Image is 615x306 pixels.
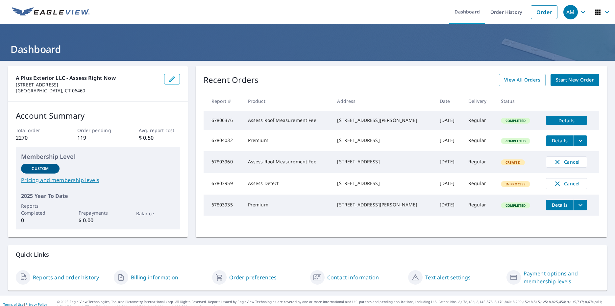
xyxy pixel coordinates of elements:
[332,91,434,111] th: Address
[204,130,243,151] td: 67804032
[434,111,463,130] td: [DATE]
[21,192,175,200] p: 2025 Year To Date
[243,111,332,130] td: Assess Roof Measurement Fee
[553,180,580,188] span: Cancel
[434,173,463,195] td: [DATE]
[574,135,587,146] button: filesDropdownBtn-67804032
[463,91,496,111] th: Delivery
[12,7,89,17] img: EV Logo
[546,156,587,168] button: Cancel
[463,173,496,195] td: Regular
[502,160,524,165] span: Created
[550,117,583,124] span: Details
[21,176,175,184] a: Pricing and membership levels
[337,117,429,124] div: [STREET_ADDRESS][PERSON_NAME]
[243,173,332,195] td: Assess Detect
[434,151,463,173] td: [DATE]
[243,130,332,151] td: Premium
[77,127,118,134] p: Order pending
[337,180,429,187] div: [STREET_ADDRESS]
[551,74,599,86] a: Start New Order
[502,139,529,143] span: Completed
[204,151,243,173] td: 67803960
[16,134,57,142] p: 2270
[531,5,557,19] a: Order
[337,201,429,208] div: [STREET_ADDRESS][PERSON_NAME]
[32,166,49,172] p: Custom
[204,173,243,195] td: 67803959
[16,250,599,259] p: Quick Links
[16,82,159,88] p: [STREET_ADDRESS]
[337,158,429,165] div: [STREET_ADDRESS]
[204,111,243,130] td: 67806376
[546,200,574,210] button: detailsBtn-67803935
[337,137,429,144] div: [STREET_ADDRESS]
[79,216,117,224] p: $ 0.00
[243,91,332,111] th: Product
[546,135,574,146] button: detailsBtn-67804032
[502,203,529,208] span: Completed
[502,118,529,123] span: Completed
[16,74,159,82] p: A Plus Exterior LLC - Assess Right Now
[139,127,180,134] p: Avg. report cost
[434,130,463,151] td: [DATE]
[434,91,463,111] th: Date
[33,273,99,281] a: Reports and order history
[79,209,117,216] p: Prepayments
[327,273,379,281] a: Contact information
[553,158,580,166] span: Cancel
[204,74,259,86] p: Recent Orders
[204,91,243,111] th: Report #
[8,42,607,56] h1: Dashboard
[499,74,546,86] a: View All Orders
[574,200,587,210] button: filesDropdownBtn-67803935
[504,76,540,84] span: View All Orders
[434,195,463,216] td: [DATE]
[550,137,570,144] span: Details
[21,152,175,161] p: Membership Level
[425,273,471,281] a: Text alert settings
[496,91,541,111] th: Status
[546,116,587,125] button: detailsBtn-67806376
[21,202,60,216] p: Reports Completed
[463,130,496,151] td: Regular
[21,216,60,224] p: 0
[546,178,587,189] button: Cancel
[463,195,496,216] td: Regular
[229,273,277,281] a: Order preferences
[524,270,599,285] a: Payment options and membership levels
[243,151,332,173] td: Assess Roof Measurement Fee
[16,88,159,94] p: [GEOGRAPHIC_DATA], CT 06460
[16,127,57,134] p: Total order
[502,182,530,186] span: In Process
[550,202,570,208] span: Details
[243,195,332,216] td: Premium
[463,151,496,173] td: Regular
[556,76,594,84] span: Start New Order
[131,273,178,281] a: Billing information
[204,195,243,216] td: 67803935
[77,134,118,142] p: 119
[563,5,578,19] div: AM
[136,210,175,217] p: Balance
[16,110,180,122] p: Account Summary
[139,134,180,142] p: $ 0.50
[463,111,496,130] td: Regular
